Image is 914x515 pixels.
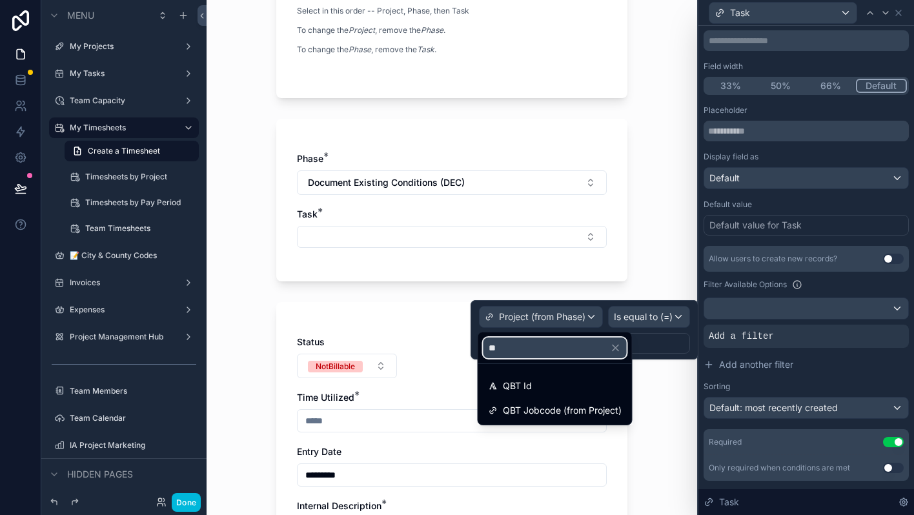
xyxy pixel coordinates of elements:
[85,172,191,182] label: Timesheets by Project
[704,167,909,189] button: Default
[856,79,908,93] button: Default
[709,219,802,232] div: Default value for Task
[67,468,133,481] span: Hidden pages
[70,332,173,342] label: Project Management Hub
[709,2,857,24] button: Task
[704,279,787,290] label: Filter Available Options
[730,6,750,19] span: Task
[297,44,532,56] p: To change the , remove the .
[709,402,838,413] span: Default: most recently created
[70,386,191,396] label: Team Members
[503,378,532,394] span: QBT Id
[70,68,173,79] label: My Tasks
[297,446,341,457] span: Entry Date
[719,358,793,371] span: Add another filter
[297,170,607,195] button: Select Button
[297,336,325,347] span: Status
[70,123,173,133] label: My Timesheets
[316,361,355,372] div: NotBillable
[704,199,752,210] label: Default value
[67,9,94,22] span: Menu
[85,197,191,208] label: Timesheets by Pay Period
[70,413,191,423] label: Team Calendar
[88,146,160,156] span: Create a Timesheet
[70,41,173,52] label: My Projects
[421,25,443,35] em: Phase
[297,208,318,219] span: Task
[349,25,375,35] em: Project
[704,397,909,419] button: Default: most recently created
[706,79,756,93] button: 33%
[719,496,739,509] span: Task
[65,141,199,161] a: Create a Timesheet
[709,463,850,473] div: Only required when conditions are met
[704,381,730,392] label: Sorting
[709,437,742,447] div: Required
[704,61,743,72] label: Field width
[756,79,806,93] button: 50%
[70,96,173,106] label: Team Capacity
[704,30,909,51] div: scrollable content
[70,278,173,288] label: Invoices
[704,105,747,116] label: Placeholder
[704,152,758,162] label: Display field as
[806,79,856,93] button: 66%
[297,25,532,36] p: To change the , remove the .
[709,254,837,264] div: Allow users to create new records?
[709,330,774,343] span: Add a filter
[503,403,622,418] span: QBT Jobcode (from Project)
[297,5,532,17] p: Select in this order -- Project, Phase, then Task
[704,353,909,376] button: Add another filter
[308,176,465,189] span: Document Existing Conditions (DEC)
[172,493,201,512] button: Done
[85,223,191,234] label: Team Timesheets
[297,500,381,511] span: Internal Description
[297,226,607,248] button: Select Button
[417,45,434,54] em: Task
[70,250,191,261] label: 📝 City & County Codes
[70,440,191,450] label: IA Project Marketing
[70,305,173,315] label: Expenses
[709,172,740,185] span: Default
[297,153,323,164] span: Phase
[349,45,371,54] em: Phase
[297,392,354,403] span: Time Utilized
[297,354,397,378] button: Select Button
